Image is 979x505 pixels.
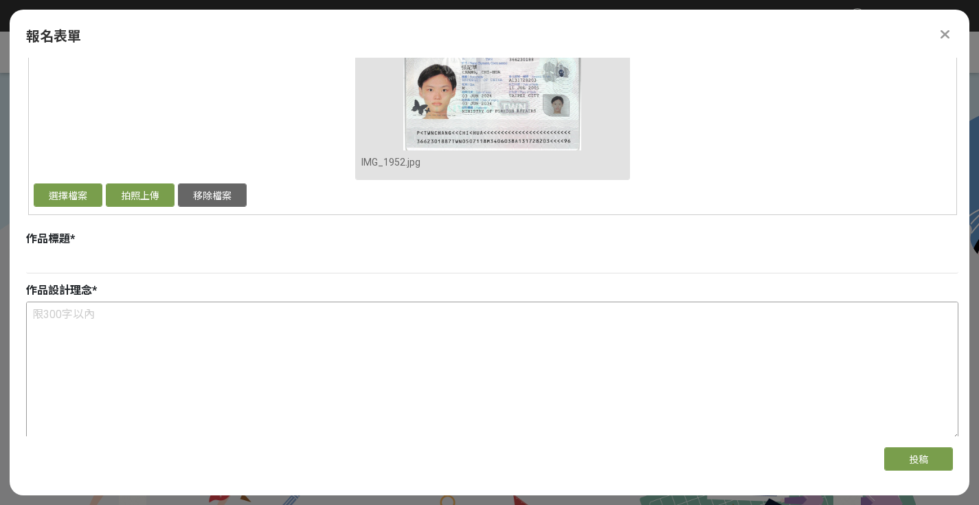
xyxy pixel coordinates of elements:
span: 作品設計理念 [26,284,92,297]
span: IMG_1952.jpg [361,150,420,174]
span: 報名表單 [26,28,81,45]
button: 投稿 [884,447,953,471]
button: 移除檔案 [178,183,247,207]
button: 拍照上傳 [106,183,175,207]
span: 投稿 [909,454,928,465]
span: 作品標題 [26,232,70,245]
button: 選擇檔案 [34,183,102,207]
